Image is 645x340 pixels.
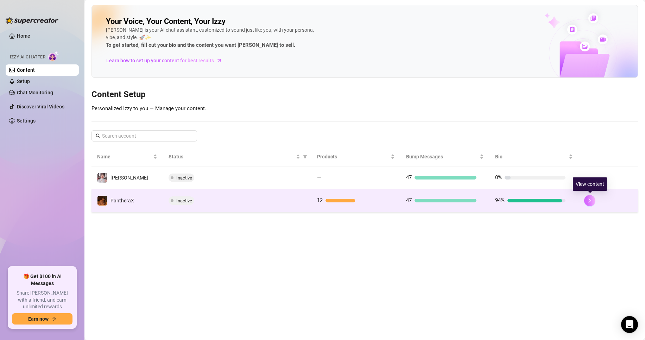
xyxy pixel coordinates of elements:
a: Content [17,67,35,73]
span: arrow-right [216,57,223,64]
th: Products [311,147,400,166]
span: Bio [495,153,567,160]
strong: To get started, fill out your bio and the content you want [PERSON_NAME] to sell. [106,42,295,48]
span: [PERSON_NAME] [110,175,148,181]
th: Bio [489,147,578,166]
span: 94% [495,197,505,203]
span: 47 [406,197,412,203]
span: Izzy AI Chatter [10,54,45,61]
span: 🎁 Get $100 in AI Messages [12,273,72,287]
img: logo-BBDzfeDw.svg [6,17,58,24]
span: filter [303,155,307,159]
span: Status [169,153,295,160]
th: Bump Messages [400,147,489,166]
img: PantheraX [97,196,107,206]
span: PantheraX [110,198,134,203]
span: 0% [495,174,502,181]
span: arrow-right [51,316,56,321]
span: Learn how to set up your content for best results [106,57,214,64]
h3: Content Setup [91,89,638,100]
h2: Your Voice, Your Content, Your Izzy [106,17,226,26]
span: Personalized Izzy to you — Manage your content. [91,105,206,112]
span: Name [97,153,152,160]
th: Status [163,147,311,166]
input: Search account [102,132,187,140]
span: Bump Messages [406,153,478,160]
span: Inactive [176,198,192,203]
a: Setup [17,78,30,84]
span: — [317,174,321,181]
th: Name [91,147,163,166]
span: 12 [317,197,323,203]
img: AI Chatter [48,51,59,61]
a: Learn how to set up your content for best results [106,55,227,66]
span: 47 [406,174,412,181]
button: Earn nowarrow-right [12,313,72,325]
a: Home [17,33,30,39]
a: Settings [17,118,36,124]
img: ai-chatter-content-library-cLFOSyPT.png [529,6,638,77]
div: View content [573,177,607,191]
span: Share [PERSON_NAME] with a friend, and earn unlimited rewards [12,290,72,310]
span: Earn now [28,316,49,322]
span: filter [302,151,309,162]
button: right [584,195,595,206]
a: Chat Monitoring [17,90,53,95]
span: search [96,133,101,138]
span: Inactive [176,175,192,181]
a: Discover Viral Videos [17,104,64,109]
img: Rosie [97,173,107,183]
span: Products [317,153,389,160]
div: [PERSON_NAME] is your AI chat assistant, customized to sound just like you, with your persona, vi... [106,26,317,50]
div: Open Intercom Messenger [621,316,638,333]
span: right [587,198,592,203]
